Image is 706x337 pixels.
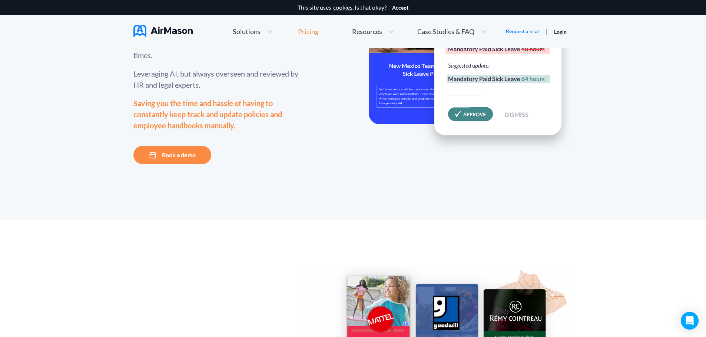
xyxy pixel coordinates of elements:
button: Book a demo [133,146,211,164]
div: Leveraging AI, but always overseen and reviewed by HR and legal experts. [133,68,300,90]
span: | [546,28,547,35]
a: Request a trial [506,28,539,35]
img: AirMason Logo [133,25,193,37]
div: Open Intercom Messenger [681,312,699,330]
a: Pricing [298,25,318,38]
span: Resources [352,28,382,35]
span: Solutions [233,28,261,35]
div: Pricing [298,28,318,35]
a: cookies [333,4,352,11]
a: Login [554,28,567,35]
button: Accept cookies [392,5,408,11]
span: Case Studies & FAQ [417,28,474,35]
div: Saving you the time and hassle of having to constantly keep track and update policies and employe... [133,98,300,131]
